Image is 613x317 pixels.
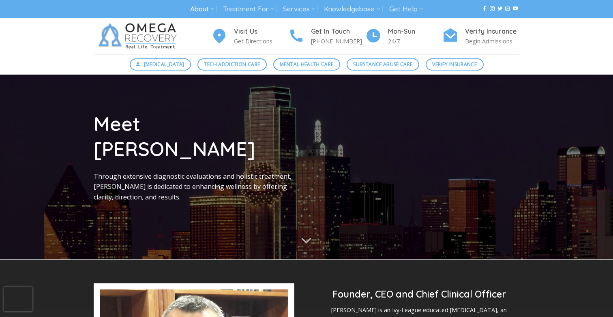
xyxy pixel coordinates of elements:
[234,26,288,37] h4: Visit Us
[311,36,365,46] p: [PHONE_NUMBER]
[280,60,333,68] span: Mental Health Care
[347,58,419,71] a: Substance Abuse Care
[465,26,519,37] h4: Verify Insurance
[204,60,260,68] span: Tech Addiction Care
[190,2,214,17] a: About
[442,26,519,46] a: Verify Insurance Begin Admissions
[283,2,315,17] a: Services
[513,6,518,12] a: Follow on YouTube
[94,111,300,162] h1: Meet [PERSON_NAME]
[144,60,184,68] span: [MEDICAL_DATA]
[211,26,288,46] a: Visit Us Get Directions
[388,36,442,46] p: 24/7
[432,60,477,68] span: Verify Insurance
[482,6,487,12] a: Follow on Facebook
[311,26,365,37] h4: Get In Touch
[223,2,274,17] a: Treatment For
[94,171,300,203] p: Through extensive diagnostic evaluations and holistic treatment, [PERSON_NAME] is dedicated to en...
[353,60,412,68] span: Substance Abuse Care
[94,18,185,54] img: Omega Recovery
[130,58,191,71] a: [MEDICAL_DATA]
[426,58,484,71] a: Verify Insurance
[389,2,423,17] a: Get Help
[505,6,510,12] a: Send us an email
[324,2,380,17] a: Knowledgebase
[465,36,519,46] p: Begin Admissions
[388,26,442,37] h4: Mon-Sun
[490,6,495,12] a: Follow on Instagram
[234,36,288,46] p: Get Directions
[291,231,322,252] button: Scroll for more
[497,6,502,12] a: Follow on Twitter
[288,26,365,46] a: Get In Touch [PHONE_NUMBER]
[319,288,519,300] h2: Founder, CEO and Chief Clinical Officer
[197,58,267,71] a: Tech Addiction Care
[273,58,340,71] a: Mental Health Care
